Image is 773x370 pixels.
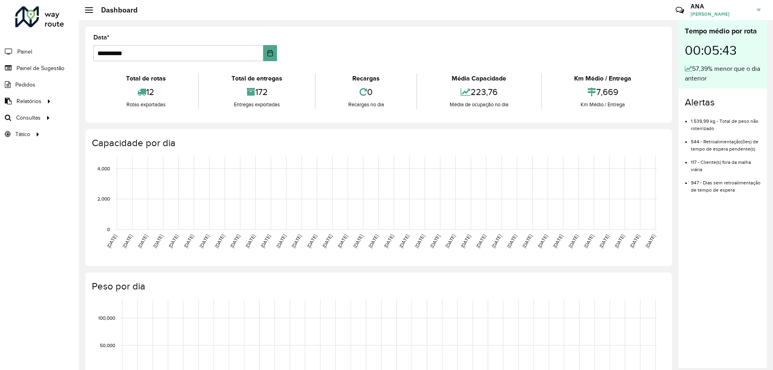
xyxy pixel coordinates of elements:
span: Tático [15,130,30,138]
text: [DATE] [598,234,610,249]
text: [DATE] [491,234,502,249]
text: [DATE] [244,234,256,249]
li: 117 - Cliente(s) fora da malha viária [691,153,761,173]
div: Entregas exportadas [201,101,312,109]
text: [DATE] [506,234,518,249]
text: [DATE] [106,234,118,249]
div: Tempo médio por rota [685,26,761,37]
li: 947 - Dias sem retroalimentação de tempo de espera [691,173,761,194]
div: Km Médio / Entrega [544,101,662,109]
div: Km Médio / Entrega [544,74,662,83]
text: [DATE] [521,234,533,249]
h4: Alertas [685,97,761,108]
div: Recargas [318,74,414,83]
text: [DATE] [368,234,379,249]
text: [DATE] [444,234,456,249]
text: [DATE] [291,234,302,249]
text: 0 [107,227,110,232]
text: [DATE] [475,234,487,249]
h4: Peso por dia [92,281,664,292]
text: [DATE] [152,234,164,249]
text: [DATE] [583,234,595,249]
text: [DATE] [122,234,133,249]
text: [DATE] [537,234,548,249]
div: 00:05:43 [685,37,761,64]
text: [DATE] [460,234,471,249]
text: [DATE] [167,234,179,249]
text: [DATE] [614,234,625,249]
h3: ANA [690,2,751,10]
text: [DATE] [568,234,579,249]
div: 172 [201,83,312,101]
div: Total de rotas [95,74,196,83]
div: Total de entregas [201,74,312,83]
text: [DATE] [306,234,318,249]
li: 544 - Retroalimentação(ões) de tempo de espera pendente(s) [691,132,761,153]
text: [DATE] [337,234,348,249]
text: 100,000 [98,315,115,320]
text: 4,000 [97,166,110,171]
div: 223,76 [419,83,539,101]
text: [DATE] [429,234,441,249]
text: 50,000 [100,343,115,348]
h4: Capacidade por dia [92,137,664,149]
text: [DATE] [137,234,149,249]
h2: Dashboard [93,6,138,14]
div: Recargas no dia [318,101,414,109]
a: Contato Rápido [671,2,688,19]
text: [DATE] [398,234,410,249]
text: [DATE] [229,234,241,249]
button: Choose Date [263,45,277,61]
div: 57,39% menor que o dia anterior [685,64,761,83]
span: Painel de Sugestão [17,64,64,72]
text: [DATE] [383,234,395,249]
span: Relatórios [17,97,41,105]
div: Média de ocupação no dia [419,101,539,109]
span: [PERSON_NAME] [690,10,751,18]
span: Consultas [16,114,41,122]
text: [DATE] [183,234,194,249]
text: [DATE] [413,234,425,249]
div: Rotas exportadas [95,101,196,109]
label: Data [93,33,110,42]
text: [DATE] [321,234,333,249]
text: 2,000 [97,196,110,202]
text: [DATE] [275,234,287,249]
div: 0 [318,83,414,101]
span: Painel [17,48,32,56]
text: [DATE] [645,234,656,249]
div: 12 [95,83,196,101]
li: 1.539,99 kg - Total de peso não roteirizado [691,112,761,132]
text: [DATE] [552,234,564,249]
text: [DATE] [629,234,641,249]
div: Média Capacidade [419,74,539,83]
text: [DATE] [352,234,364,249]
span: Pedidos [15,81,35,89]
text: [DATE] [260,234,271,249]
div: 7,669 [544,83,662,101]
text: [DATE] [198,234,210,249]
text: [DATE] [214,234,225,249]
